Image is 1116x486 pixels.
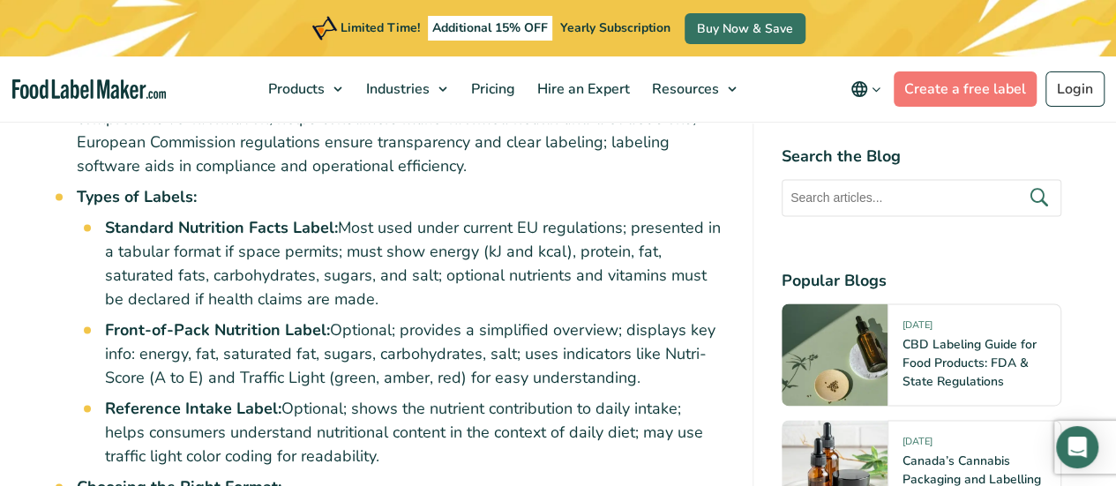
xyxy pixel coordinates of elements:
[105,216,724,311] li: Most used under current EU regulations; presented in a tabular format if space permits; must show...
[903,336,1037,390] a: CBD Labeling Guide for Food Products: FDA & State Regulations
[685,13,805,44] a: Buy Now & Save
[903,318,932,339] span: [DATE]
[361,79,431,99] span: Industries
[532,79,632,99] span: Hire an Expert
[341,19,420,36] span: Limited Time!
[782,269,1061,293] h4: Popular Blogs
[105,397,724,468] li: Optional; shows the nutrient contribution to daily intake; helps consumers understand nutritional...
[903,435,932,455] span: [DATE]
[258,56,351,122] a: Products
[105,398,281,419] strong: Reference Intake Label:
[105,217,338,238] strong: Standard Nutrition Facts Label:
[356,56,456,122] a: Industries
[1045,71,1105,107] a: Login
[461,56,522,122] a: Pricing
[428,16,552,41] span: Additional 15% OFF
[647,79,721,99] span: Resources
[894,71,1037,107] a: Create a free label
[1056,426,1098,468] div: Open Intercom Messenger
[105,319,330,340] strong: Front-of-Pack Nutrition Label:
[782,179,1061,216] input: Search articles...
[641,56,745,122] a: Resources
[782,145,1061,168] h4: Search the Blog
[77,186,197,207] strong: Types of Labels:
[105,318,724,390] li: Optional; provides a simplified overview; displays key info: energy, fat, saturated fat, sugars, ...
[263,79,326,99] span: Products
[560,19,670,36] span: Yearly Subscription
[466,79,517,99] span: Pricing
[527,56,637,122] a: Hire an Expert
